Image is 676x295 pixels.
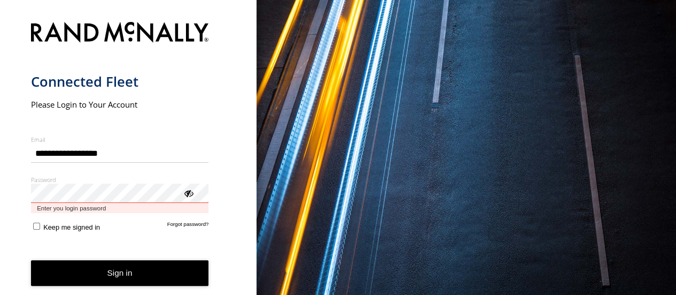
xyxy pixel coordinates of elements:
[31,73,209,90] h1: Connected Fleet
[31,176,209,184] label: Password
[31,135,209,143] label: Email
[33,223,40,230] input: Keep me signed in
[31,99,209,110] h2: Please Login to Your Account
[31,20,209,47] img: Rand McNally
[31,203,209,213] span: Enter you login password
[167,221,209,231] a: Forgot password?
[183,187,193,198] div: ViewPassword
[43,223,100,231] span: Keep me signed in
[31,260,209,286] button: Sign in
